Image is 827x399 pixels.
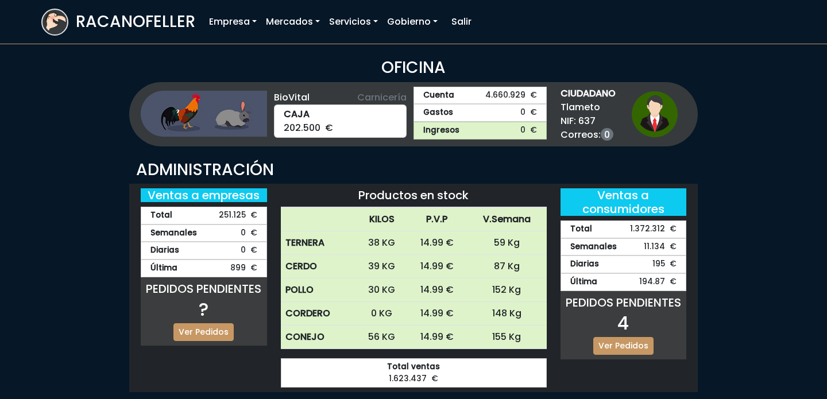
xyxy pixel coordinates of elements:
strong: Gastos [423,107,453,119]
th: POLLO [281,278,357,302]
span: 4 [617,310,629,336]
span: Carnicería [357,91,407,104]
span: ? [199,296,208,322]
td: 155 Kg [467,326,547,349]
a: Ver Pedidos [593,337,654,355]
img: ganaderia.png [141,91,267,137]
strong: Semanales [570,241,617,253]
a: Cuenta4.660.929 € [413,87,547,104]
a: Empresa [204,10,261,33]
a: RACANOFELLER [41,6,195,38]
h5: Productos en stock [281,188,547,202]
span: Tlameto [561,100,616,114]
h5: Ventas a consumidores [561,188,687,216]
div: 251.125 € [141,207,267,224]
div: 11.134 € [561,238,687,256]
strong: CAJA [284,107,397,121]
a: Servicios [324,10,382,33]
a: 0 [601,128,613,141]
td: 14.99 € [407,255,467,278]
td: 87 Kg [467,255,547,278]
td: 38 KG [356,231,407,255]
th: CONEJO [281,326,357,349]
div: 1.372.312 € [561,220,687,238]
span: Correos: [561,128,616,142]
span: NIF: 637 [561,114,616,128]
div: 0 € [141,242,267,259]
strong: Diarias [150,245,179,257]
strong: Diarias [570,258,599,270]
img: ciudadano1.png [632,91,678,137]
div: 1.623.437 € [281,358,547,388]
th: P.V.P [407,208,467,231]
strong: Última [150,262,177,274]
td: 14.99 € [407,231,467,255]
td: 14.99 € [407,302,467,326]
div: BioVital [274,91,407,104]
img: logoracarojo.png [42,10,67,32]
a: Gobierno [382,10,442,33]
td: 14.99 € [407,278,467,302]
div: 202.500 € [274,104,407,138]
div: 0 € [141,224,267,242]
strong: Ingresos [423,125,459,137]
h3: OFICINA [41,58,786,78]
th: V.Semana [467,208,547,231]
strong: Total ventas [291,361,537,373]
td: 39 KG [356,255,407,278]
strong: Semanales [150,227,197,239]
h5: PEDIDOS PENDIENTES [141,282,267,296]
div: 194.87 € [561,273,687,291]
strong: CIUDADANO [561,87,616,100]
td: 0 KG [356,302,407,326]
div: 899 € [141,259,267,277]
td: 14.99 € [407,326,467,349]
h5: PEDIDOS PENDIENTES [561,296,687,309]
td: 148 Kg [467,302,547,326]
a: Ver Pedidos [173,323,234,341]
td: 152 Kg [467,278,547,302]
strong: Total [150,210,172,222]
td: 30 KG [356,278,407,302]
td: 56 KG [356,326,407,349]
h3: RACANOFELLER [76,12,195,32]
a: Salir [447,10,476,33]
h3: ADMINISTRACIÓN [136,160,691,180]
strong: Total [570,223,592,235]
a: Mercados [261,10,324,33]
strong: Cuenta [423,90,454,102]
td: 59 Kg [467,231,547,255]
strong: Última [570,276,597,288]
th: CERDO [281,255,357,278]
a: Ingresos0 € [413,122,547,140]
th: KILOS [356,208,407,231]
div: 195 € [561,255,687,273]
th: CORDERO [281,302,357,326]
th: TERNERA [281,231,357,255]
h5: Ventas a empresas [141,188,267,202]
a: Gastos0 € [413,104,547,122]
